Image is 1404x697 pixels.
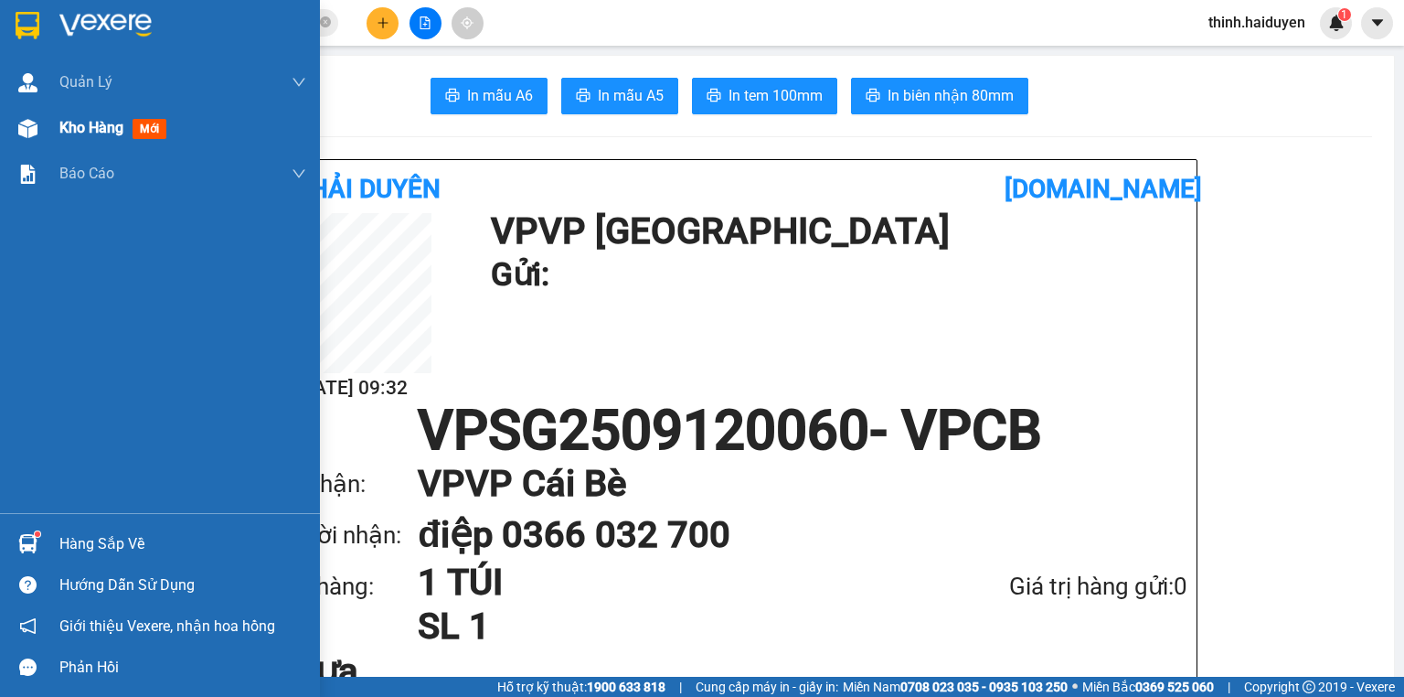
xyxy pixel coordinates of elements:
[467,84,533,107] span: In mẫu A6
[452,7,484,39] button: aim
[1135,680,1214,694] strong: 0369 525 060
[851,78,1028,114] button: printerIn biên nhận 80mm
[18,165,37,184] img: solution-icon
[271,568,418,606] div: Tên hàng:
[367,7,399,39] button: plus
[1341,8,1347,21] span: 1
[133,119,166,139] span: mới
[59,70,112,93] span: Quản Lý
[497,677,665,697] span: Hỗ trợ kỹ thuật:
[1328,15,1345,31] img: icon-new-feature
[419,16,431,29] span: file-add
[292,75,306,90] span: down
[59,654,306,681] div: Phản hồi
[320,15,331,32] span: close-circle
[59,162,114,185] span: Báo cáo
[900,680,1068,694] strong: 0708 023 035 - 0935 103 250
[409,7,441,39] button: file-add
[912,568,1187,606] div: Giá trị hàng gửi: 0
[271,517,418,554] div: Người nhận:
[271,403,1187,458] h1: VPSG2509120060 - VPCB
[59,531,306,558] div: Hàng sắp về
[292,166,306,181] span: down
[271,373,431,403] h2: [DATE] 09:32
[1072,683,1078,691] span: ⚪️
[707,88,721,105] span: printer
[445,88,460,105] span: printer
[866,88,880,105] span: printer
[271,466,418,503] div: VP nhận:
[16,12,39,39] img: logo-vxr
[1194,11,1320,34] span: thinh.haiduyen
[888,84,1014,107] span: In biên nhận 80mm
[59,615,275,638] span: Giới thiệu Vexere, nhận hoa hồng
[320,16,331,27] span: close-circle
[59,572,306,599] div: Hướng dẫn sử dụng
[1082,677,1214,697] span: Miền Bắc
[18,119,37,138] img: warehouse-icon
[679,677,682,697] span: |
[461,16,473,29] span: aim
[491,250,1178,300] h1: Gửi:
[561,78,678,114] button: printerIn mẫu A5
[418,509,1151,561] h1: điệp 0366 032 700
[729,84,823,107] span: In tem 100mm
[431,78,548,114] button: printerIn mẫu A6
[418,605,912,649] h1: SL 1
[19,576,37,594] span: question-circle
[1005,174,1202,204] b: [DOMAIN_NAME]
[59,119,123,136] span: Kho hàng
[377,16,389,29] span: plus
[843,677,1068,697] span: Miền Nam
[18,73,37,92] img: warehouse-icon
[491,213,1178,250] h1: VP VP [GEOGRAPHIC_DATA]
[587,680,665,694] strong: 1900 633 818
[1228,677,1230,697] span: |
[696,677,838,697] span: Cung cấp máy in - giấy in:
[418,458,1151,509] h1: VP VP Cái Bè
[1338,8,1351,21] sup: 1
[418,561,912,605] h1: 1 TÚI
[19,617,37,635] span: notification
[692,78,837,114] button: printerIn tem 100mm
[18,534,37,553] img: warehouse-icon
[310,174,441,204] b: Hải Duyên
[576,88,590,105] span: printer
[1369,15,1386,31] span: caret-down
[271,653,574,690] div: Chưa
[598,84,664,107] span: In mẫu A5
[19,659,37,676] span: message
[35,531,40,537] sup: 1
[1303,681,1315,693] span: copyright
[1361,7,1393,39] button: caret-down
